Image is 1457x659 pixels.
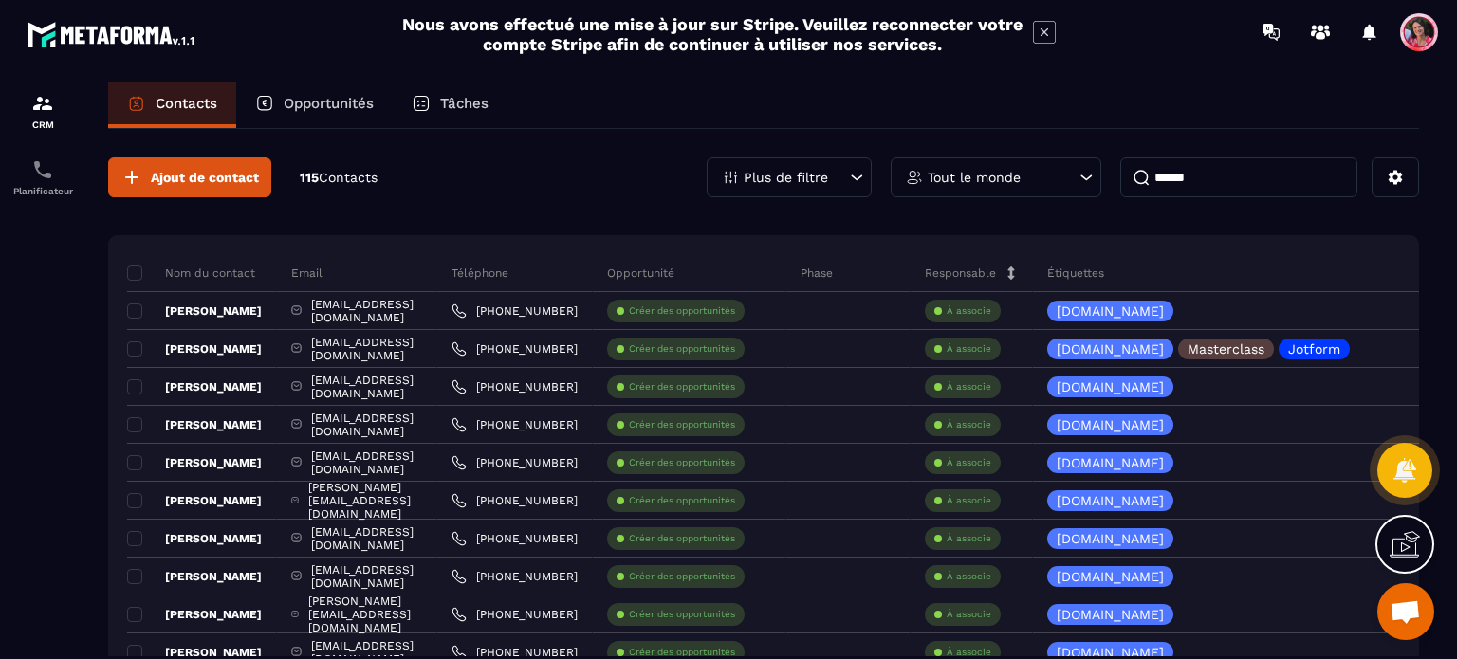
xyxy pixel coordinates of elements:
[947,380,991,394] p: À associe
[629,456,735,469] p: Créer des opportunités
[629,532,735,545] p: Créer des opportunités
[127,569,262,584] p: [PERSON_NAME]
[947,646,991,659] p: À associe
[801,265,833,281] p: Phase
[928,171,1021,184] p: Tout le monde
[108,82,236,128] a: Contacts
[629,608,735,621] p: Créer des opportunités
[1057,304,1164,318] p: [DOMAIN_NAME]
[127,379,262,394] p: [PERSON_NAME]
[629,380,735,394] p: Créer des opportunités
[947,304,991,318] p: À associe
[31,92,54,115] img: formation
[947,494,991,507] p: À associe
[629,418,735,431] p: Créer des opportunités
[151,168,259,187] span: Ajout de contact
[947,532,991,545] p: À associe
[1057,646,1164,659] p: [DOMAIN_NAME]
[1057,494,1164,507] p: [DOMAIN_NAME]
[5,186,81,196] p: Planificateur
[236,82,393,128] a: Opportunités
[452,341,578,357] a: [PHONE_NUMBER]
[947,570,991,583] p: À associe
[319,170,378,185] span: Contacts
[127,493,262,508] p: [PERSON_NAME]
[127,341,262,357] p: [PERSON_NAME]
[452,379,578,394] a: [PHONE_NUMBER]
[452,417,578,432] a: [PHONE_NUMBER]
[440,95,489,112] p: Tâches
[127,417,262,432] p: [PERSON_NAME]
[5,78,81,144] a: formationformationCRM
[452,531,578,546] a: [PHONE_NUMBER]
[1047,265,1104,281] p: Étiquettes
[291,265,323,281] p: Email
[925,265,996,281] p: Responsable
[127,303,262,319] p: [PERSON_NAME]
[947,456,991,469] p: À associe
[5,144,81,211] a: schedulerschedulerPlanificateur
[31,158,54,181] img: scheduler
[127,265,255,281] p: Nom du contact
[127,531,262,546] p: [PERSON_NAME]
[452,607,578,622] a: [PHONE_NUMBER]
[393,82,507,128] a: Tâches
[127,455,262,470] p: [PERSON_NAME]
[108,157,271,197] button: Ajout de contact
[1057,608,1164,621] p: [DOMAIN_NAME]
[1288,342,1340,356] p: Jotform
[5,119,81,130] p: CRM
[947,418,991,431] p: À associe
[744,171,828,184] p: Plus de filtre
[300,169,378,187] p: 115
[629,304,735,318] p: Créer des opportunités
[947,608,991,621] p: À associe
[1377,583,1434,640] a: Ouvrir le chat
[629,494,735,507] p: Créer des opportunités
[452,493,578,508] a: [PHONE_NUMBER]
[452,303,578,319] a: [PHONE_NUMBER]
[607,265,674,281] p: Opportunité
[452,455,578,470] a: [PHONE_NUMBER]
[452,569,578,584] a: [PHONE_NUMBER]
[284,95,374,112] p: Opportunités
[1057,342,1164,356] p: [DOMAIN_NAME]
[452,265,508,281] p: Téléphone
[629,646,735,659] p: Créer des opportunités
[629,342,735,356] p: Créer des opportunités
[27,17,197,51] img: logo
[401,14,1024,54] h2: Nous avons effectué une mise à jour sur Stripe. Veuillez reconnecter votre compte Stripe afin de ...
[947,342,991,356] p: À associe
[629,570,735,583] p: Créer des opportunités
[1188,342,1264,356] p: Masterclass
[1057,380,1164,394] p: [DOMAIN_NAME]
[1057,456,1164,469] p: [DOMAIN_NAME]
[1057,418,1164,431] p: [DOMAIN_NAME]
[1057,570,1164,583] p: [DOMAIN_NAME]
[1057,532,1164,545] p: [DOMAIN_NAME]
[156,95,217,112] p: Contacts
[127,607,262,622] p: [PERSON_NAME]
